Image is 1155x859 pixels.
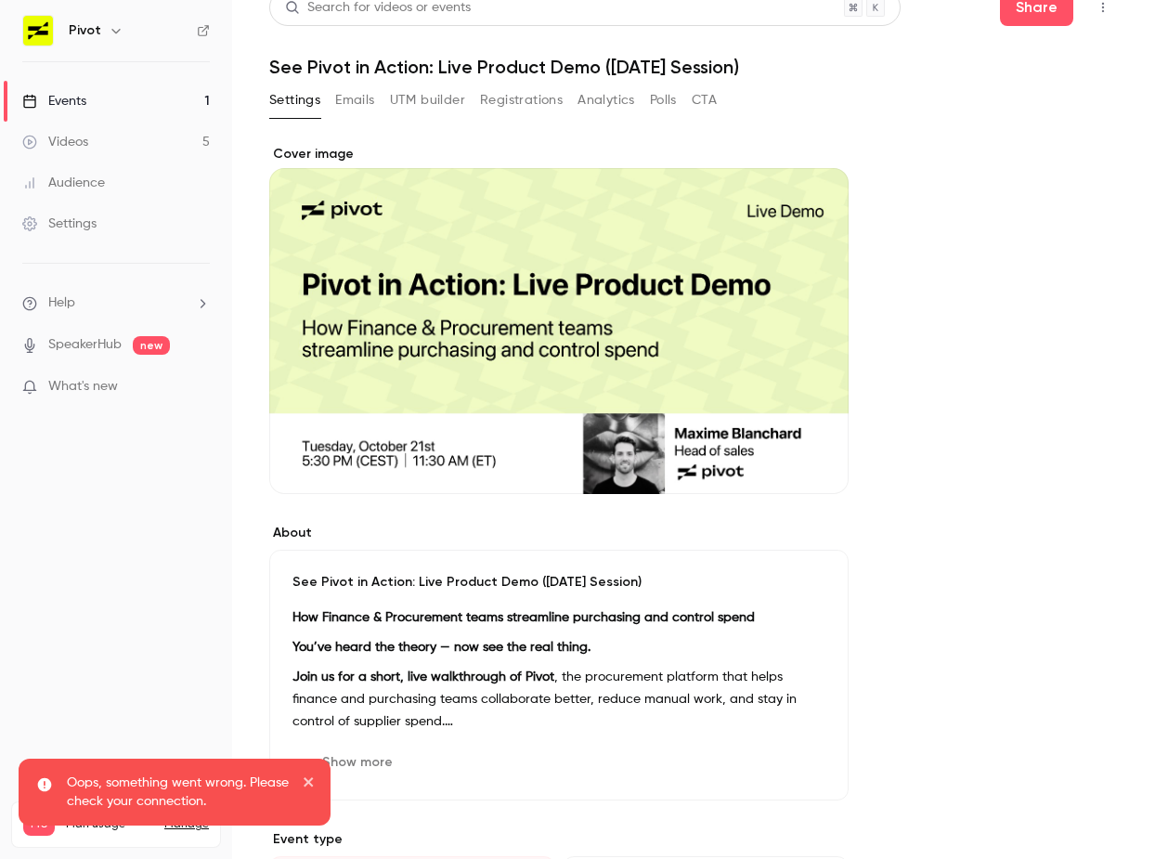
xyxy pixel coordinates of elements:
[269,524,849,542] label: About
[269,145,849,163] label: Cover image
[480,85,563,115] button: Registrations
[335,85,374,115] button: Emails
[48,293,75,313] span: Help
[22,92,86,111] div: Events
[292,641,590,654] strong: You’ve heard the theory — now see the real thing.
[303,774,316,796] button: close
[188,379,210,396] iframe: Noticeable Trigger
[292,748,404,777] button: Show more
[48,377,118,397] span: What's new
[292,573,825,592] p: See Pivot in Action: Live Product Demo ([DATE] Session)
[650,85,677,115] button: Polls
[133,336,170,355] span: new
[23,16,53,46] img: Pivot
[22,215,97,233] div: Settings
[22,293,210,313] li: help-dropdown-opener
[390,85,465,115] button: UTM builder
[692,85,717,115] button: CTA
[292,611,755,624] strong: How Finance & Procurement teams streamline purchasing and control spend
[69,21,101,40] h6: Pivot
[22,174,105,192] div: Audience
[269,56,1118,78] h1: See Pivot in Action: Live Product Demo ([DATE] Session)
[269,830,849,849] p: Event type
[22,133,88,151] div: Videos
[577,85,635,115] button: Analytics
[67,774,290,811] p: Oops, something went wrong. Please check your connection.
[269,85,320,115] button: Settings
[292,666,825,733] p: , the procurement platform that helps finance and purchasing teams collaborate better, reduce man...
[48,335,122,355] a: SpeakerHub
[292,670,554,683] strong: Join us for a short, live walkthrough of Pivot
[269,145,849,494] section: Cover image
